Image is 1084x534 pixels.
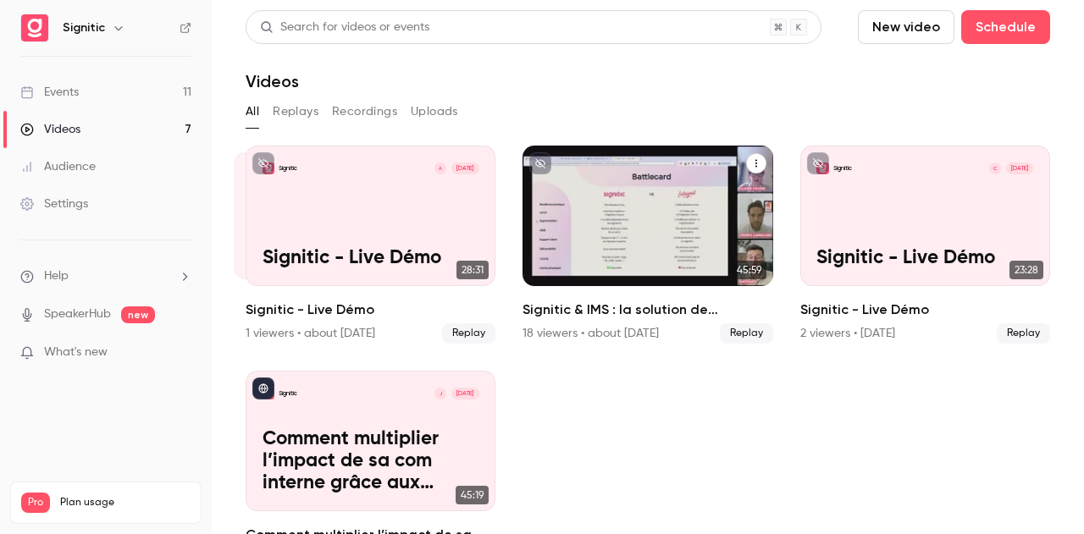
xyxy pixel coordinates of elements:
span: Pro [21,493,50,513]
p: Signitic - Live Démo [816,247,1033,269]
button: unpublished [807,152,829,174]
a: Signitic - Live DémoSigniticC[DATE]Signitic - Live Démo23:28Signitic - Live Démo2 viewers • [DATE... [800,146,1050,344]
div: 1 viewers • about [DATE] [246,325,375,342]
span: 28:31 [456,261,489,279]
p: Signitic - Live Démo [263,247,479,269]
p: Signitic [279,389,297,398]
span: [DATE] [451,162,479,175]
span: 23:28 [1009,261,1043,279]
a: Signitic - Live DémoSigniticA[DATE]Signitic - Live Démo28:31Signitic - Live DémoSigniticA[DATE]Si... [246,146,495,344]
span: Help [44,267,69,285]
div: 18 viewers • about [DATE] [523,325,659,342]
span: [DATE] [451,388,479,400]
div: A [434,162,448,176]
p: Signitic [833,164,852,173]
span: new [121,306,155,323]
span: [DATE] [1006,162,1034,175]
div: Videos [20,121,80,138]
span: Replay [720,323,773,344]
button: published [252,377,274,399]
p: Comment multiplier l’impact de sa com interne grâce aux signatures mail. [263,428,479,495]
button: Schedule [961,10,1050,44]
div: Audience [20,158,96,175]
h2: Signitic & IMS : la solution de signature mail pensée pour les MSP [523,300,772,320]
span: 45:59 [732,261,766,279]
button: All [246,98,259,125]
img: Signitic [21,14,48,41]
button: New video [858,10,954,44]
button: unpublished [252,152,274,174]
li: Signitic - Live Démo [800,146,1050,344]
li: help-dropdown-opener [20,267,191,285]
li: Signitic & IMS : la solution de signature mail pensée pour les MSP [523,146,772,344]
div: Settings [20,195,88,212]
a: SpeakerHub [44,306,111,323]
div: C [988,162,1003,176]
button: Recordings [332,98,397,125]
li: Signitic - Live Démo [246,146,495,344]
div: J [434,387,448,401]
span: What's new [44,344,108,361]
div: Search for videos or events [260,19,429,36]
span: Replay [442,323,495,344]
button: unpublished [529,152,551,174]
button: Replays [273,98,318,125]
div: Events [20,84,79,101]
span: 45:19 [456,486,489,504]
p: Signitic [279,164,297,173]
h1: Videos [246,71,299,91]
button: Uploads [411,98,458,125]
span: Plan usage [60,496,191,509]
span: Replay [997,323,1050,344]
h2: Signitic - Live Démo [800,300,1050,320]
h6: Signitic [63,19,105,36]
div: 2 viewers • [DATE] [800,325,895,342]
a: 45:59Signitic & IMS : la solution de signature mail pensée pour les MSP18 viewers • about [DATE]R... [523,146,772,344]
h2: Signitic - Live Démo [246,300,495,320]
section: Videos [246,10,1050,524]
